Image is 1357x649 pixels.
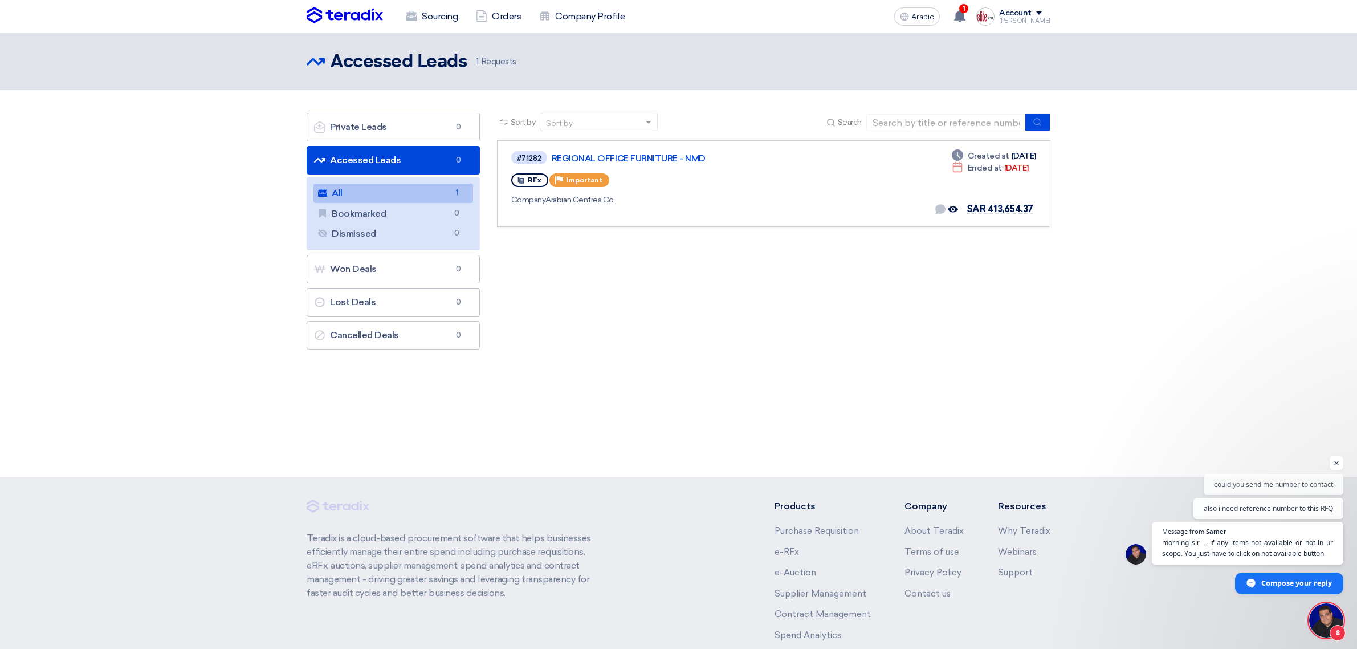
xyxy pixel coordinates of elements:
[967,204,1033,214] font: SAR 413,654.37
[481,56,516,67] font: Requests
[1214,479,1333,490] span: could you send me number to contact
[998,567,1033,578] a: Support
[998,501,1046,512] font: Resources
[307,146,480,175] a: Accessed Leads0
[454,209,459,217] font: 0
[775,589,866,599] a: Supplier Management
[456,156,461,164] font: 0
[1204,503,1333,514] span: also i need reference number to this RFQ
[330,121,387,132] font: Private Leads
[552,153,706,164] font: REGIONAL OFFICE FURNITURE - NMD
[775,567,816,578] a: e-Auction
[904,501,947,512] font: Company
[1162,528,1204,534] span: Message from
[1012,151,1036,161] font: [DATE]
[555,11,625,22] font: Company Profile
[332,188,343,198] font: All
[866,114,1026,131] input: Search by title or reference number
[307,288,480,317] a: Lost Deals0
[968,163,1002,173] font: Ended at
[1309,603,1343,638] div: Open chat
[904,567,961,578] a: Privacy Policy
[307,113,480,141] a: Private Leads0
[1206,528,1226,534] span: Samer
[307,321,480,350] a: Cancelled Deals0
[998,526,1050,536] a: Why Teradix
[397,4,467,29] a: Sourcing
[1162,537,1333,559] span: morning sir ... if any items not available or not in ur scope. You just have to click on not avai...
[1004,163,1029,173] font: [DATE]
[454,229,459,237] font: 0
[511,117,536,127] font: Sort by
[330,263,377,274] font: Won Deals
[546,119,573,128] font: Sort by
[511,195,546,205] font: Company
[332,208,386,219] font: Bookmarked
[999,8,1032,18] font: Account
[566,176,602,184] font: Important
[999,17,1050,25] font: [PERSON_NAME]
[838,117,862,127] font: Search
[894,7,940,26] button: Arabic
[552,153,837,164] a: REGIONAL OFFICE FURNITURE - NMD
[775,526,859,536] a: Purchase Requisition
[330,297,376,307] font: Lost Deals
[1261,573,1332,593] span: Compose your reply
[467,4,530,29] a: Orders
[456,123,461,131] font: 0
[330,155,401,165] font: Accessed Leads
[456,331,461,339] font: 0
[422,11,458,22] font: Sourcing
[904,589,951,599] a: Contact us
[332,228,376,239] font: Dismissed
[330,330,399,340] font: Cancelled Deals
[904,526,964,536] a: About Teradix
[456,265,461,273] font: 0
[492,11,521,22] font: Orders
[307,7,383,24] img: Teradix logo
[528,176,541,184] font: RFx
[456,298,461,306] font: 0
[545,195,615,205] font: Arabian Centres Co.
[998,547,1037,557] a: Webinars
[775,630,841,640] a: Spend Analytics
[517,154,541,163] font: #71282
[455,188,458,197] font: 1
[775,609,871,619] a: Contract Management
[904,547,959,557] a: Terms of use
[307,255,480,283] a: Won Deals0
[968,151,1009,161] font: Created at
[775,547,799,557] a: e-RFx
[307,533,591,598] font: Teradix is ​​a cloud-based procurement software that helps businesses efficiently manage their en...
[476,56,479,67] font: 1
[976,7,995,26] img: Screenshot___1757334754460.png
[775,501,816,512] font: Products
[963,5,965,13] font: 1
[331,53,467,71] font: Accessed Leads
[911,12,934,22] font: Arabic
[1330,625,1346,641] span: 8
